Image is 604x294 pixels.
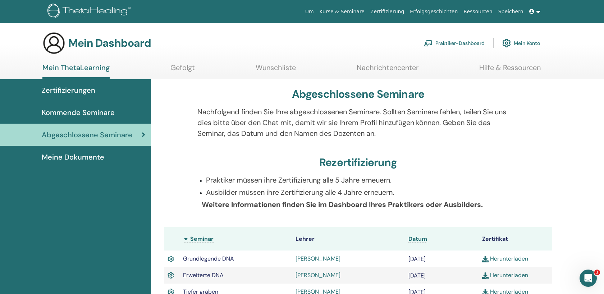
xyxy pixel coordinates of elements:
[170,63,195,77] a: Gefolgt
[596,270,599,275] font: 1
[502,35,540,51] a: Mein Konto
[482,235,508,243] font: Zertifikat
[580,270,597,287] iframe: Intercom-Live-Chat
[296,235,315,243] font: Lehrer
[206,175,392,185] font: Praktiker müssen ihre Zertifizierung alle 5 Jahre erneuern.
[370,9,404,14] font: Zertifizierung
[502,37,511,49] img: cog.svg
[482,255,528,262] a: Herunterladen
[42,152,104,162] font: Meine Dokumente
[424,35,485,51] a: Praktiker-Dashboard
[292,87,425,101] font: Abgeschlossene Seminare
[168,254,174,264] img: Aktives Zertifikat
[42,108,115,117] font: Kommende Seminare
[206,188,394,197] font: Ausbilder müssen ihre Zertifizierung alle 4 Jahre erneuern.
[42,32,65,55] img: generic-user-icon.jpg
[202,200,483,209] font: Weitere Informationen finden Sie im Dashboard Ihres Praktikers oder Ausbilders.
[256,63,296,77] a: Wunschliste
[435,40,485,47] font: Praktiker-Dashboard
[482,271,528,279] a: Herunterladen
[410,9,458,14] font: Erfolgsgeschichten
[256,63,296,72] font: Wunschliste
[490,255,528,262] font: Herunterladen
[408,235,427,243] a: Datum
[482,272,489,279] img: download.svg
[170,63,195,72] font: Gefolgt
[408,255,426,263] font: [DATE]
[408,272,426,279] font: [DATE]
[514,40,540,47] font: Mein Konto
[495,5,526,18] a: Speichern
[68,36,151,50] font: Mein Dashboard
[296,271,340,279] a: [PERSON_NAME]
[482,256,489,262] img: download.svg
[461,5,495,18] a: Ressourcen
[47,4,133,20] img: logo.png
[168,271,174,280] img: Aktives Zertifikat
[498,9,523,14] font: Speichern
[183,271,224,279] font: Erweiterte DNA
[463,9,492,14] font: Ressourcen
[305,9,314,14] font: Um
[490,271,528,279] font: Herunterladen
[42,63,110,79] a: Mein ThetaLearning
[357,63,418,72] font: Nachrichtencenter
[197,107,506,138] font: Nachfolgend finden Sie Ihre abgeschlossenen Seminare. Sollten Seminare fehlen, teilen Sie uns die...
[479,63,541,72] font: Hilfe & Ressourcen
[367,5,407,18] a: Zertifizierung
[302,5,317,18] a: Um
[42,86,95,95] font: Zertifizierungen
[296,255,340,262] a: [PERSON_NAME]
[479,63,541,77] a: Hilfe & Ressourcen
[357,63,418,77] a: Nachrichtencenter
[319,155,397,169] font: Rezertifizierung
[183,255,234,262] font: Grundlegende DNA
[317,5,367,18] a: Kurse & Seminare
[424,40,433,46] img: chalkboard-teacher.svg
[407,5,461,18] a: Erfolgsgeschichten
[42,130,132,139] font: Abgeschlossene Seminare
[42,63,110,72] font: Mein ThetaLearning
[320,9,365,14] font: Kurse & Seminare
